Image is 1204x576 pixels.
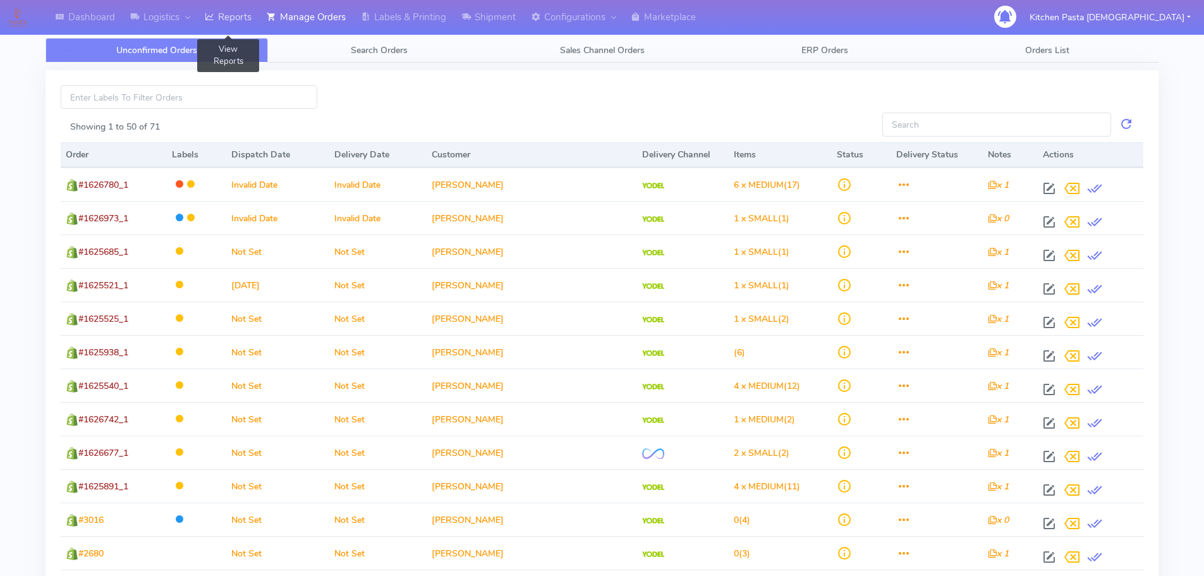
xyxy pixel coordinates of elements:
[734,313,778,325] span: 1 x SMALL
[226,168,329,201] td: Invalid Date
[46,38,1158,63] ul: Tabs
[642,250,664,256] img: Yodel
[734,279,789,291] span: (1)
[642,216,664,223] img: Yodel
[78,481,128,493] span: #1625891_1
[427,335,637,369] td: [PERSON_NAME]
[329,402,427,436] td: Not Set
[226,402,329,436] td: Not Set
[734,447,778,459] span: 2 x SMALL
[1020,4,1200,30] button: Kitchen Pasta [DEMOGRAPHIC_DATA]
[226,369,329,402] td: Not Set
[734,212,778,224] span: 1 x SMALL
[988,380,1009,392] i: x 1
[642,518,664,524] img: Yodel
[1038,142,1143,168] th: Actions
[734,179,800,191] span: (17)
[642,448,664,459] img: OnFleet
[427,201,637,235] td: [PERSON_NAME]
[988,447,1009,459] i: x 1
[226,142,329,168] th: Dispatch Date
[78,212,128,224] span: #1626973_1
[734,380,784,392] span: 4 x MEDIUM
[427,268,637,302] td: [PERSON_NAME]
[427,235,637,268] td: [PERSON_NAME]
[226,436,329,469] td: Not Set
[329,536,427,570] td: Not Set
[427,469,637,503] td: [PERSON_NAME]
[329,335,427,369] td: Not Set
[427,302,637,335] td: [PERSON_NAME]
[734,346,745,358] span: (6)
[988,212,1009,224] i: x 0
[734,548,739,560] span: 0
[642,350,664,357] img: Yodel
[882,113,1111,136] input: Search
[70,120,160,133] label: Showing 1 to 50 of 71
[329,469,427,503] td: Not Set
[78,548,104,560] span: #2680
[1025,44,1069,56] span: Orders List
[734,212,789,224] span: (1)
[642,484,664,491] img: Yodel
[988,246,1009,258] i: x 1
[988,548,1009,560] i: x 1
[226,503,329,536] td: Not Set
[734,279,778,291] span: 1 x SMALL
[427,536,637,570] td: [PERSON_NAME]
[329,168,427,201] td: Invalid Date
[734,447,789,459] span: (2)
[729,142,832,168] th: Items
[988,313,1009,325] i: x 1
[167,142,226,168] th: Labels
[226,201,329,235] td: Invalid Date
[642,384,664,390] img: Yodel
[329,436,427,469] td: Not Set
[78,380,128,392] span: #1625540_1
[734,313,789,325] span: (2)
[427,402,637,436] td: [PERSON_NAME]
[329,268,427,302] td: Not Set
[226,268,329,302] td: [DATE]
[734,179,784,191] span: 6 x MEDIUM
[78,346,128,358] span: #1625938_1
[78,246,128,258] span: #1625685_1
[988,414,1009,426] i: x 1
[560,44,645,56] span: Sales Channel Orders
[78,179,128,191] span: #1626780_1
[226,469,329,503] td: Not Set
[642,183,664,189] img: Yodel
[226,335,329,369] td: Not Set
[226,302,329,335] td: Not Set
[832,142,891,168] th: Status
[734,481,784,493] span: 4 x MEDIUM
[329,369,427,402] td: Not Set
[988,179,1009,191] i: x 1
[642,551,664,558] img: Yodel
[329,142,427,168] th: Delivery Date
[891,142,983,168] th: Delivery Status
[734,548,750,560] span: (3)
[427,503,637,536] td: [PERSON_NAME]
[351,44,408,56] span: Search Orders
[734,481,800,493] span: (11)
[329,302,427,335] td: Not Set
[734,414,784,426] span: 1 x MEDIUM
[734,514,750,526] span: (4)
[988,481,1009,493] i: x 1
[78,514,104,526] span: #3016
[329,235,427,268] td: Not Set
[642,317,664,323] img: Yodel
[427,142,637,168] th: Customer
[427,436,637,469] td: [PERSON_NAME]
[427,369,637,402] td: [PERSON_NAME]
[78,279,128,291] span: #1625521_1
[226,536,329,570] td: Not Set
[329,503,427,536] td: Not Set
[78,414,128,426] span: #1626742_1
[734,414,795,426] span: (2)
[61,85,317,109] input: Enter Labels To Filter Orders
[61,142,167,168] th: Order
[734,246,778,258] span: 1 x SMALL
[642,283,664,290] img: Yodel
